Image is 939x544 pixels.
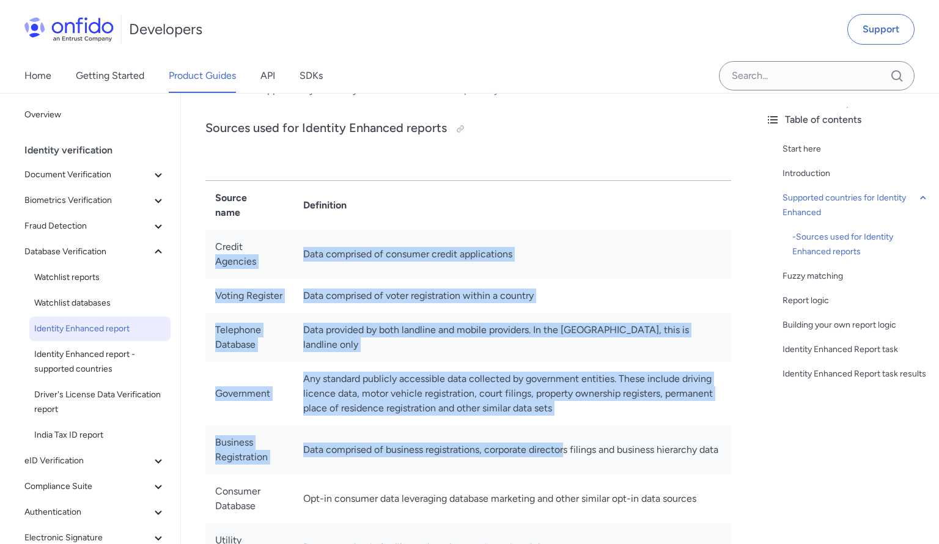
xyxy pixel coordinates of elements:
a: Report logic [782,293,929,308]
a: Introduction [782,166,929,181]
a: Driver's License Data Verification report [29,383,171,422]
strong: Source name [215,192,247,218]
button: Compliance Suite [20,474,171,499]
span: Authentication [24,505,151,520]
td: Credit Agencies [205,230,293,279]
td: Consumer Database [205,474,293,523]
td: Data comprised of voter registration within a country [293,279,731,313]
a: Building your own report logic [782,318,929,333]
a: -Sources used for Identity Enhanced reports [792,230,929,259]
button: Database Verification [20,240,171,264]
div: Identity verification [24,138,175,163]
a: Watchlist databases [29,291,171,315]
span: Biometrics Verification [24,193,151,208]
h1: Developers [129,20,202,39]
h3: Sources used for Identity Enhanced reports [205,119,731,139]
td: Any standard publicly accessible data collected by government entities. These include driving lic... [293,362,731,425]
span: Compliance Suite [24,479,151,494]
td: Government [205,362,293,425]
a: Support [847,14,915,45]
span: Watchlist reports [34,270,166,285]
a: Watchlist reports [29,265,171,290]
span: Fraud Detection [24,219,151,233]
td: Data provided by both landline and mobile providers. In the [GEOGRAPHIC_DATA], this is landline only [293,313,731,362]
strong: Definition [303,199,347,211]
a: Identity Enhanced Report task results [782,367,929,381]
button: Document Verification [20,163,171,187]
a: Overview [20,103,171,127]
a: Identity Enhanced Report task [782,342,929,357]
td: Data comprised of consumer credit applications [293,230,731,279]
a: Supported countries for Identity Enhanced [782,191,929,220]
td: Telephone Database [205,313,293,362]
td: Data comprised of business registrations, corporate directors filings and business hierarchy data [293,425,731,474]
input: Onfido search input field [719,61,915,90]
a: Home [24,59,51,93]
a: Getting Started [76,59,144,93]
span: Database Verification [24,244,151,259]
button: Fraud Detection [20,214,171,238]
span: eID Verification [24,454,151,468]
td: Opt-in consumer data leveraging database marketing and other similar opt-in data sources [293,474,731,523]
a: review that list separately [387,84,499,95]
td: Business Registration [205,425,293,474]
a: India Tax ID report [29,423,171,447]
img: Onfido Logo [24,17,114,42]
span: Driver's License Data Verification report [34,388,166,417]
span: Identity Enhanced report - supported countries [34,347,166,377]
a: Fuzzy matching [782,269,929,284]
button: Biometrics Verification [20,188,171,213]
a: API [260,59,275,93]
span: Overview [24,108,166,122]
button: Authentication [20,500,171,524]
td: Voting Register [205,279,293,313]
div: Table of contents [765,112,929,127]
span: India Tax ID report [34,428,166,443]
a: Identity Enhanced report [29,317,171,341]
button: eID Verification [20,449,171,473]
div: - Sources used for Identity Enhanced reports [792,230,929,259]
a: Start here [782,142,929,156]
a: SDKs [300,59,323,93]
a: Product Guides [169,59,236,93]
a: Identity Enhanced report - supported countries [29,342,171,381]
span: Identity Enhanced report [34,322,166,336]
span: Watchlist databases [34,296,166,311]
span: Document Verification [24,167,151,182]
